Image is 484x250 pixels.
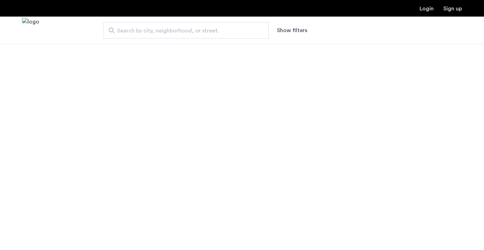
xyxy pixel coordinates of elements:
[420,6,434,11] a: Login
[22,18,39,44] a: Cazamio Logo
[103,22,269,39] input: Apartment Search
[117,27,249,35] span: Search by city, neighborhood, or street.
[22,18,39,44] img: logo
[443,6,462,11] a: Registration
[277,26,307,35] button: Show or hide filters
